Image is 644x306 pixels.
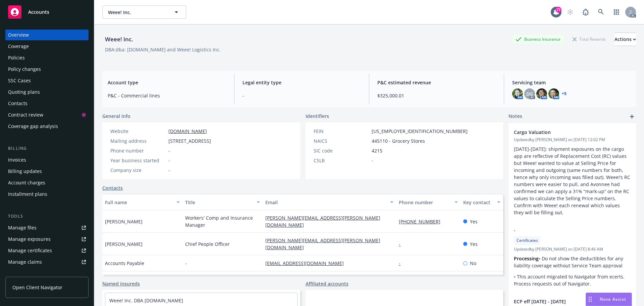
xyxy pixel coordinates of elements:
[514,129,613,136] span: Cargo Valuation
[8,121,58,132] div: Coverage gap analysis
[399,260,406,266] a: -
[314,157,369,164] div: CSLB
[12,284,62,291] span: Open Client Navigator
[8,87,40,97] div: Quoting plans
[105,218,143,225] span: [PERSON_NAME]
[105,199,172,206] div: Full name
[586,293,594,306] div: Drag to move
[8,222,37,233] div: Manage files
[470,218,478,225] span: Yes
[182,194,263,210] button: Title
[108,79,226,86] span: Account type
[168,157,170,164] span: -
[399,218,446,225] a: [PHONE_NUMBER]
[517,237,538,244] span: Certificates
[5,64,89,75] a: Policy changes
[8,257,42,267] div: Manage claims
[508,123,636,221] div: Cargo ValuationUpdatedby [PERSON_NAME] on [DATE] 12:02 PM[DATE]-[DATE]: shipment exposures on the...
[8,52,25,63] div: Policies
[5,189,89,200] a: Installment plans
[265,199,386,206] div: Email
[5,52,89,63] a: Policies
[514,227,613,234] span: -
[110,157,166,164] div: Year business started
[102,280,140,287] a: Named insureds
[508,113,522,121] span: Notes
[105,46,221,53] div: DBA: dba: [DOMAIN_NAME] and Weee! Logistics Inc.
[8,110,43,120] div: Contract review
[265,237,380,251] a: [PERSON_NAME][EMAIL_ADDRESS][PERSON_NAME][DOMAIN_NAME]
[569,35,609,43] div: Total Rewards
[108,92,226,99] span: P&C - Commercial lines
[5,245,89,256] a: Manage certificates
[8,234,51,245] div: Manage exposures
[514,137,631,143] span: Updated by [PERSON_NAME] on [DATE] 12:02 PM
[372,157,373,164] span: -
[526,90,533,97] span: DG
[594,5,608,19] a: Search
[461,194,503,210] button: Key contact
[8,41,29,52] div: Coverage
[105,260,144,267] span: Accounts Payable
[8,75,31,86] div: SSC Cases
[5,75,89,86] a: SSC Cases
[396,194,460,210] button: Phone number
[514,255,631,269] p: • Do not show the deductibles for any liability coverage without Service Team approval
[470,241,478,248] span: Yes
[5,41,89,52] a: Coverage
[514,145,631,216] p: [DATE]-[DATE]: shipment exposures on the cargo app are reflective of Replacement Cost (RC) values...
[102,184,123,191] a: Contacts
[377,92,496,99] span: $325,000.01
[102,35,136,44] div: Weee! Inc.
[372,137,425,144] span: 445110 - Grocery Stores
[514,273,631,287] p: • This account migrated to Navigator from ecerts. Process requests out of Navigator.
[514,246,631,252] span: Updated by [PERSON_NAME] on [DATE] 8:46 AM
[110,137,166,144] div: Mailing address
[5,257,89,267] a: Manage claims
[8,268,40,279] div: Manage BORs
[243,79,361,86] span: Legal entity type
[463,199,493,206] div: Key contact
[372,147,382,154] span: 4215
[470,260,476,267] span: No
[8,177,45,188] div: Account charges
[8,166,42,177] div: Billing updates
[8,98,28,109] div: Contacts
[5,222,89,233] a: Manage files
[610,5,623,19] a: Switch app
[508,221,636,293] div: -CertificatesUpdatedby [PERSON_NAME] on [DATE] 8:46 AMProcessing• Do not show the deductibles for...
[102,5,186,19] button: Weee! Inc.
[185,260,187,267] span: -
[102,113,130,120] span: General info
[5,3,89,21] a: Accounts
[168,128,207,134] a: [DOMAIN_NAME]
[263,194,396,210] button: Email
[512,88,523,99] img: photo
[555,7,561,13] div: 77
[377,79,496,86] span: P&C estimated revenue
[8,245,52,256] div: Manage certificates
[8,30,29,40] div: Overview
[314,128,369,135] div: FEIN
[5,87,89,97] a: Quoting plans
[185,241,230,248] span: Chief People Officer
[536,88,547,99] img: photo
[5,268,89,279] a: Manage BORs
[110,167,166,174] div: Company size
[614,33,636,46] button: Actions
[185,199,253,206] div: Title
[5,155,89,165] a: Invoices
[314,147,369,154] div: SIC code
[306,113,329,120] span: Identifiers
[168,147,170,154] span: -
[5,145,89,152] div: Billing
[110,128,166,135] div: Website
[563,5,577,19] a: Start snowing
[108,9,166,16] span: Weee! Inc.
[5,234,89,245] a: Manage exposures
[8,155,26,165] div: Invoices
[628,113,636,121] a: add
[5,166,89,177] a: Billing updates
